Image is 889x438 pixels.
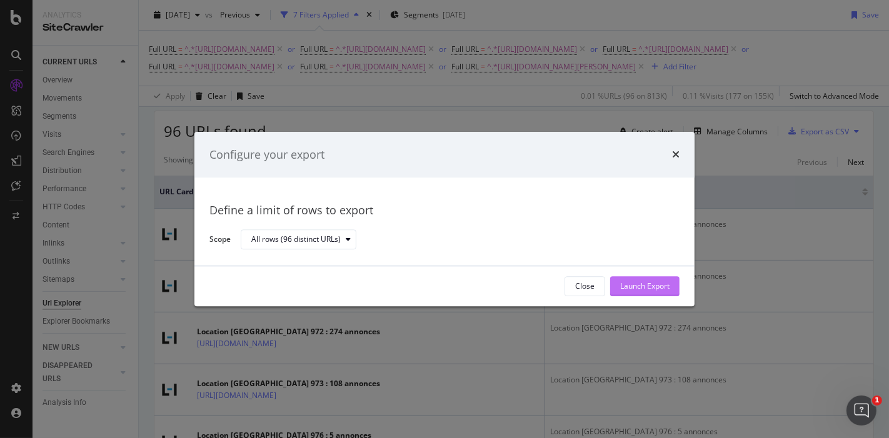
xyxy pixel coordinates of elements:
div: All rows (96 distinct URLs) [251,236,341,244]
button: Launch Export [610,276,680,296]
div: Configure your export [209,147,324,163]
div: Define a limit of rows to export [209,203,680,219]
button: All rows (96 distinct URLs) [241,230,356,250]
iframe: Intercom live chat [846,396,876,426]
div: Launch Export [620,281,670,292]
div: Close [575,281,595,292]
button: Close [565,276,605,296]
span: 1 [872,396,882,406]
div: modal [194,132,695,306]
div: times [672,147,680,163]
label: Scope [209,234,231,247]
